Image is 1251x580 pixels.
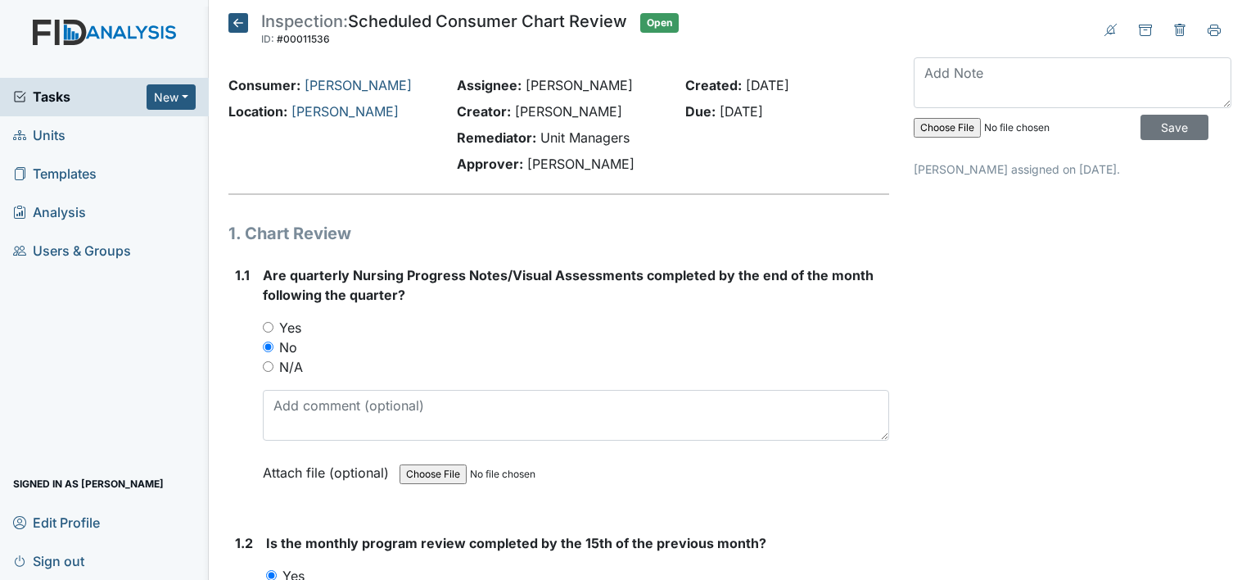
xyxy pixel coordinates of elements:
[457,156,523,172] strong: Approver:
[457,77,522,93] strong: Assignee:
[263,454,395,483] label: Attach file (optional)
[277,33,330,45] span: #00011536
[526,77,633,93] span: [PERSON_NAME]
[515,103,622,120] span: [PERSON_NAME]
[279,318,301,338] label: Yes
[261,11,348,31] span: Inspection:
[235,533,253,553] label: 1.2
[640,13,679,33] span: Open
[228,77,300,93] strong: Consumer:
[291,103,399,120] a: [PERSON_NAME]
[261,13,627,49] div: Scheduled Consumer Chart Review
[685,103,716,120] strong: Due:
[13,548,84,573] span: Sign out
[914,161,1231,178] p: [PERSON_NAME] assigned on [DATE].
[228,103,287,120] strong: Location:
[540,129,630,146] span: Unit Managers
[305,77,412,93] a: [PERSON_NAME]
[263,342,273,352] input: No
[13,161,97,187] span: Templates
[263,322,273,333] input: Yes
[263,267,874,303] span: Are quarterly Nursing Progress Notes/Visual Assessments completed by the end of the month followi...
[235,265,250,285] label: 1.1
[266,535,766,551] span: Is the monthly program review completed by the 15th of the previous month?
[228,221,889,246] h1: 1. Chart Review
[13,471,164,496] span: Signed in as [PERSON_NAME]
[720,103,763,120] span: [DATE]
[1140,115,1208,140] input: Save
[13,87,147,106] a: Tasks
[527,156,635,172] span: [PERSON_NAME]
[263,361,273,372] input: N/A
[685,77,742,93] strong: Created:
[746,77,789,93] span: [DATE]
[279,338,297,357] label: No
[279,357,303,377] label: N/A
[13,123,65,148] span: Units
[13,510,100,535] span: Edit Profile
[13,200,86,225] span: Analysis
[13,238,131,264] span: Users & Groups
[261,33,274,45] span: ID:
[147,84,196,110] button: New
[457,129,536,146] strong: Remediator:
[457,103,511,120] strong: Creator:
